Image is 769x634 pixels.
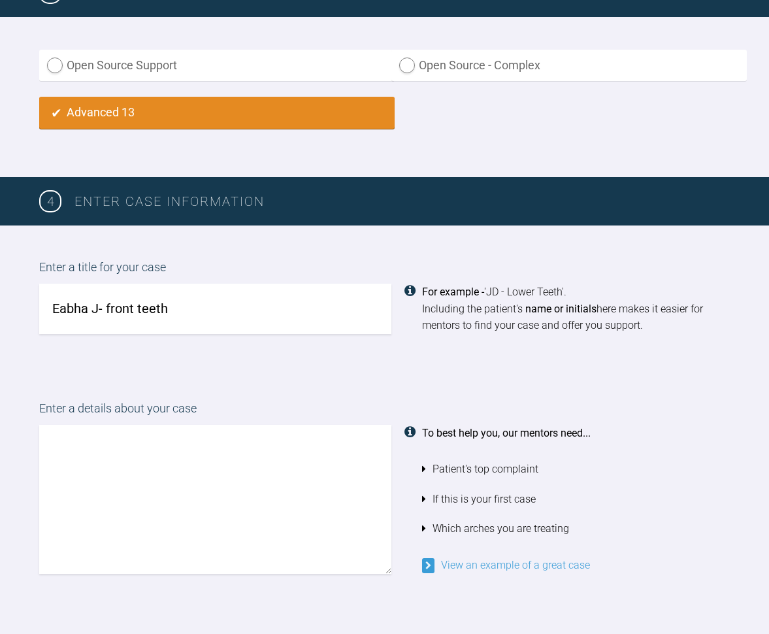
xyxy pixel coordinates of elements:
[39,97,395,129] label: Advanced 13
[525,303,597,315] strong: name or initials
[422,454,730,484] li: Patient's top complaint
[39,284,391,334] input: JD - Lower Teeth
[39,258,730,284] label: Enter a title for your case
[422,484,730,514] li: If this is your first case
[39,399,730,425] label: Enter a details about your case
[422,284,730,334] div: 'JD - Lower Teeth'. Including the patient's here makes it easier for mentors to find your case an...
[39,50,395,82] label: Open Source Support
[74,191,730,212] h3: Enter case information
[422,427,591,439] strong: To best help you, our mentors need...
[422,559,590,571] a: View an example of a great case
[39,190,61,212] span: 4
[391,50,747,82] label: Open Source - Complex
[422,286,484,298] strong: For example -
[422,514,730,544] li: Which arches you are treating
